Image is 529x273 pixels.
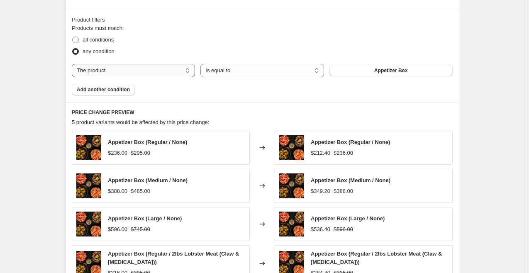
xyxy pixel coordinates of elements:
[76,212,101,236] img: appetizer-box-curated-boxes-533002_80x.jpg
[279,135,304,160] img: appetizer-box-curated-boxes-533002_80x.jpg
[72,25,124,31] span: Products must match:
[334,225,353,234] strike: $596.00
[83,48,115,54] span: any condition
[83,37,114,43] span: all conditions
[334,149,353,157] strike: $236.00
[108,177,188,183] span: Appetizer Box (Medium / None)
[108,225,127,234] div: $596.00
[76,135,101,160] img: appetizer-box-curated-boxes-533002_80x.jpg
[311,187,330,195] div: $349.20
[131,187,150,195] strike: $485.00
[72,109,453,116] h6: PRICE CHANGE PREVIEW
[329,65,453,76] button: Appetizer Box
[108,149,127,157] div: $236.00
[131,149,150,157] strike: $295.00
[279,212,304,236] img: appetizer-box-curated-boxes-533002_80x.jpg
[374,67,408,74] span: Appetizer Box
[108,139,187,145] span: Appetizer Box (Regular / None)
[311,149,330,157] div: $212.40
[131,225,150,234] strike: $745.00
[311,251,442,265] span: Appetizer Box (Regular / 2lbs Lobster Meat (Claw & [MEDICAL_DATA]))
[108,215,182,222] span: Appetizer Box (Large / None)
[311,225,330,234] div: $536.40
[334,187,353,195] strike: $388.00
[72,16,453,24] div: Product filters
[279,173,304,198] img: appetizer-box-curated-boxes-533002_80x.jpg
[311,215,385,222] span: Appetizer Box (Large / None)
[76,173,101,198] img: appetizer-box-curated-boxes-533002_80x.jpg
[311,177,390,183] span: Appetizer Box (Medium / None)
[77,86,130,93] span: Add another condition
[108,251,239,265] span: Appetizer Box (Regular / 2lbs Lobster Meat (Claw & [MEDICAL_DATA]))
[72,84,135,95] button: Add another condition
[311,139,390,145] span: Appetizer Box (Regular / None)
[108,187,127,195] div: $388.00
[72,119,209,125] span: 5 product variants would be affected by this price change:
